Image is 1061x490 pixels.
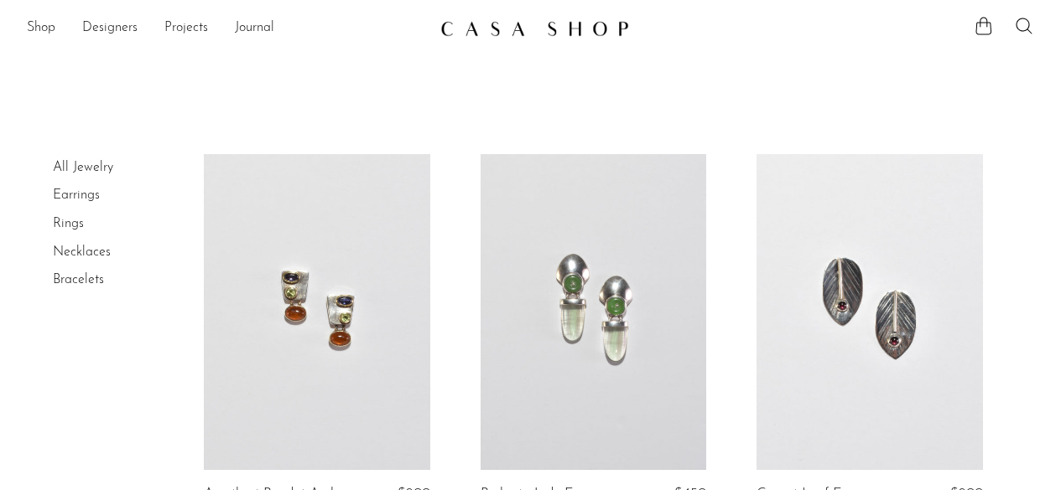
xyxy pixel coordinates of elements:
a: Designers [82,18,138,39]
nav: Desktop navigation [27,14,427,43]
a: Projects [164,18,208,39]
a: Rings [53,217,84,230]
a: Necklaces [53,245,111,259]
a: Shop [27,18,55,39]
ul: NEW HEADER MENU [27,14,427,43]
a: Earrings [53,188,100,202]
a: Bracelets [53,273,104,286]
a: Journal [235,18,274,39]
a: All Jewelry [53,161,113,174]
